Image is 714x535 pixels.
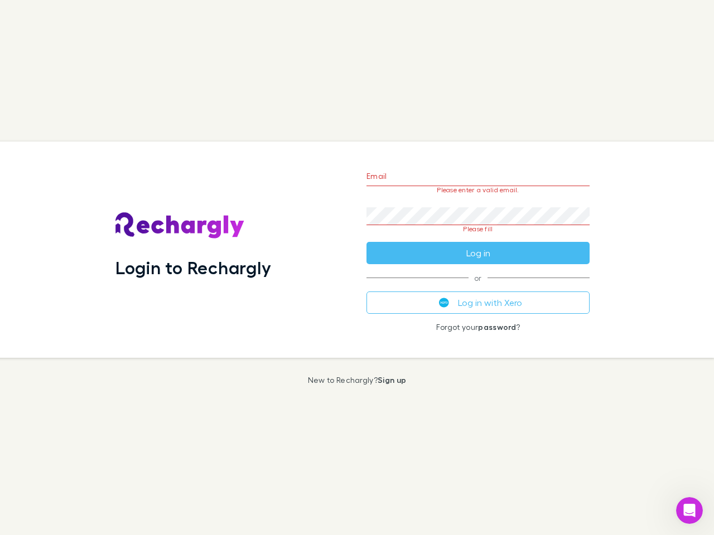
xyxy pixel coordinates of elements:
[366,323,590,332] p: Forgot your ?
[366,242,590,264] button: Log in
[366,291,590,314] button: Log in with Xero
[115,212,245,239] img: Rechargly's Logo
[676,497,703,524] iframe: Intercom live chat
[378,375,406,385] a: Sign up
[478,322,516,332] a: password
[366,225,590,233] p: Please fill
[366,186,590,194] p: Please enter a valid email.
[439,298,449,308] img: Xero's logo
[308,376,407,385] p: New to Rechargly?
[115,257,271,278] h1: Login to Rechargly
